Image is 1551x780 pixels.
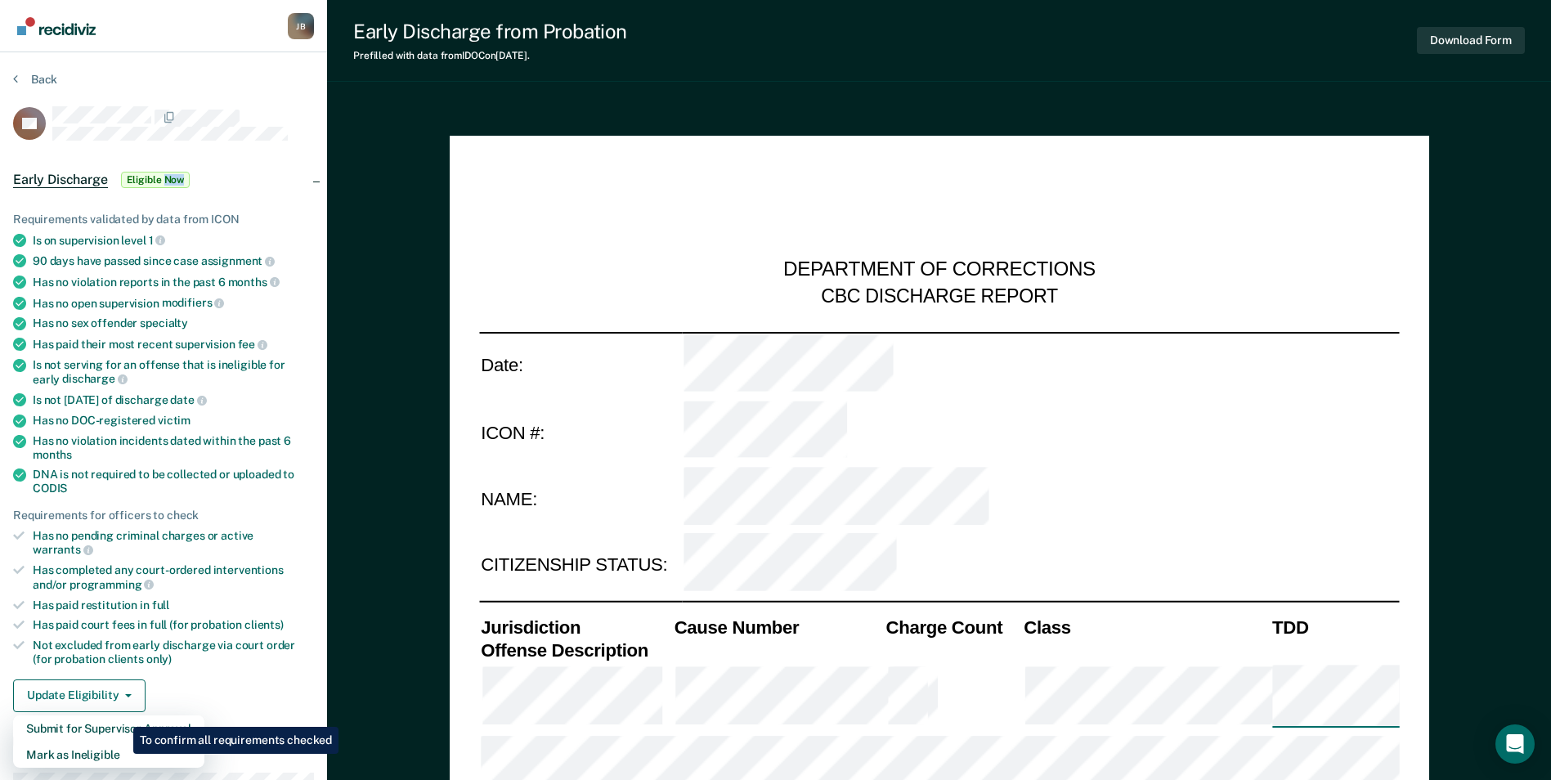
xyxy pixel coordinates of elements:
div: Requirements validated by data from ICON [13,213,314,226]
div: Dropdown Menu [13,715,204,768]
span: programming [69,578,154,591]
div: Has no open supervision [33,296,314,311]
img: Recidiviz [17,17,96,35]
button: Mark as Ineligible [13,742,204,768]
span: warrants [33,543,93,556]
button: Back [13,72,57,87]
span: Eligible Now [121,172,191,188]
div: Has paid court fees in full (for probation [33,618,314,632]
div: J B [288,13,314,39]
td: NAME: [479,465,682,531]
div: Requirements for officers to check [13,509,314,522]
th: Charge Count [884,616,1022,639]
div: Prefilled with data from IDOC on [DATE] . [353,50,627,61]
span: date [170,393,206,406]
span: clients) [244,618,284,631]
div: Has no violation reports in the past 6 [33,275,314,289]
button: Profile dropdown button [288,13,314,39]
div: Has completed any court-ordered interventions and/or [33,563,314,591]
span: 1 [149,234,166,247]
td: ICON #: [479,399,682,465]
div: Is not serving for an offense that is ineligible for early [33,358,314,386]
span: full [152,598,169,612]
td: CITIZENSHIP STATUS: [479,531,682,598]
div: Is on supervision level [33,233,314,248]
span: modifiers [162,296,225,309]
span: fee [238,338,267,351]
div: Has paid restitution in [33,598,314,612]
span: CODIS [33,482,67,495]
span: assignment [201,254,275,267]
div: CBC DISCHARGE REPORT [821,284,1058,308]
button: Update Eligibility [13,679,146,712]
div: Has no violation incidents dated within the past 6 [33,434,314,462]
span: specialty [140,316,188,329]
th: Class [1022,616,1271,639]
th: Cause Number [672,616,884,639]
div: DEPARTMENT OF CORRECTIONS [783,258,1096,283]
button: Download Form [1417,27,1525,54]
span: discharge [62,372,128,385]
span: months [33,448,72,461]
div: Is not [DATE] of discharge [33,392,314,407]
div: Early Discharge from Probation [353,20,627,43]
div: Has no sex offender [33,316,314,330]
div: DNA is not required to be collected or uploaded to [33,468,314,495]
span: Early Discharge [13,172,108,188]
div: Has paid their most recent supervision [33,337,314,352]
th: Offense Description [479,639,672,663]
div: 90 days have passed since case [33,253,314,268]
div: Not excluded from early discharge via court order (for probation clients [33,639,314,666]
td: Date: [479,332,682,399]
span: victim [158,414,191,427]
div: Has no DOC-registered [33,414,314,428]
th: Jurisdiction [479,616,672,639]
span: months [228,276,280,289]
th: TDD [1271,616,1400,639]
div: Has no pending criminal charges or active [33,529,314,557]
div: Open Intercom Messenger [1495,724,1535,764]
span: only) [146,652,172,666]
button: Submit for Supervisor Approval [13,715,204,742]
